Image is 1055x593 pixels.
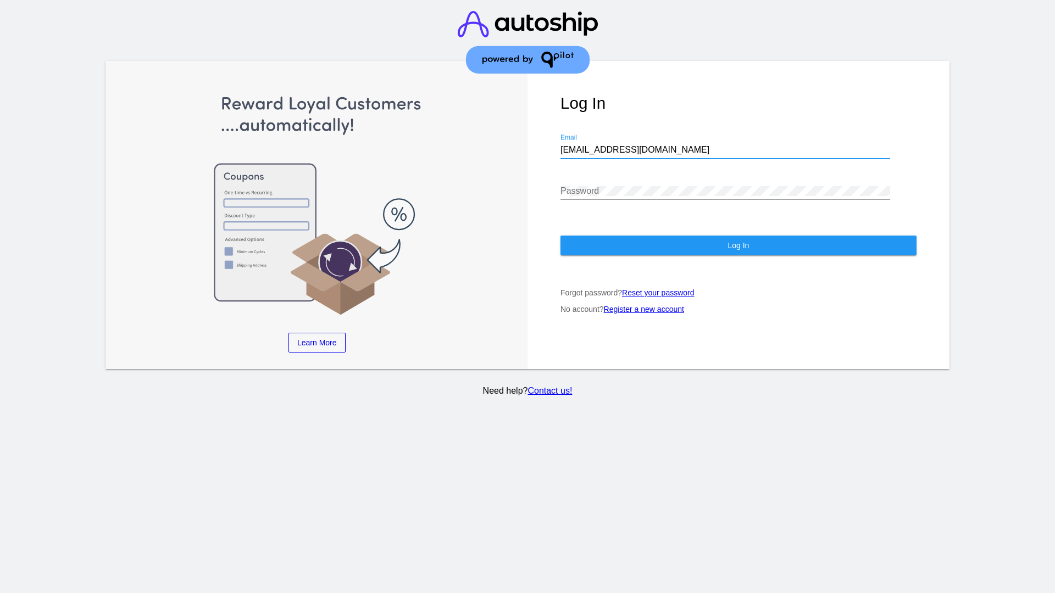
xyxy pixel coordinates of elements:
[139,94,495,316] img: Apply Coupons Automatically to Scheduled Orders with QPilot
[527,386,572,395] a: Contact us!
[728,241,749,250] span: Log In
[297,338,337,347] span: Learn More
[104,386,952,396] p: Need help?
[622,288,695,297] a: Reset your password
[560,94,917,113] h1: Log In
[560,305,917,314] p: No account?
[560,145,890,155] input: Email
[560,288,917,297] p: Forgot password?
[560,236,917,255] button: Log In
[604,305,684,314] a: Register a new account
[288,333,346,353] a: Learn More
